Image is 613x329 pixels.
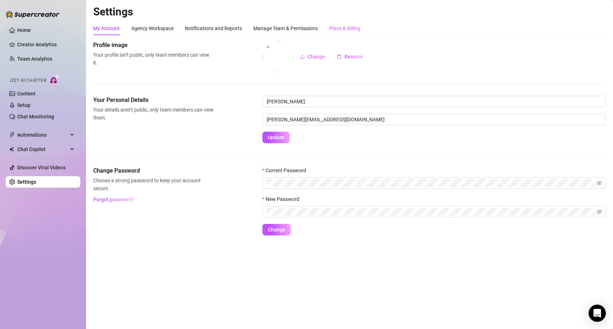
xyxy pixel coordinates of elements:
[262,114,606,125] input: Enter new email
[93,106,214,122] span: Your details aren’t public, only team members can view them.
[17,114,54,119] a: Chat Monitoring
[93,96,214,104] span: Your Personal Details
[17,144,68,155] span: Chat Copilot
[49,74,60,85] img: AI Chatter
[93,24,120,32] div: My Account
[9,132,15,138] span: thunderbolt
[597,180,602,185] span: eye-invisible
[262,166,311,174] label: Current Password
[268,227,285,232] span: Change
[253,24,318,32] div: Manage Team & Permissions
[94,197,134,202] span: Forgot password?
[262,224,291,235] button: Change
[267,208,595,216] input: New Password
[10,77,46,84] span: Izzy AI Chatter
[17,91,35,97] a: Content
[17,102,30,108] a: Setup
[6,11,60,18] img: logo-BBDzfeDw.svg
[262,132,290,143] button: Update
[597,209,602,214] span: eye-invisible
[308,54,325,60] span: Change
[329,24,360,32] div: Plans & Billing
[93,194,134,205] button: Forgot password?
[93,5,606,19] h2: Settings
[262,96,606,107] input: Enter name
[300,54,305,59] span: upload
[9,147,14,152] img: Chat Copilot
[93,41,214,50] span: Profile image
[17,179,36,185] a: Settings
[93,51,214,67] span: Your profile isn’t public, only team members can view it.
[17,39,75,50] a: Creator Analytics
[17,129,68,141] span: Automations
[17,27,31,33] a: Home
[93,177,214,192] span: Choose a strong password to keep your account secure.
[294,51,331,62] button: Change
[344,54,363,60] span: Remove
[185,24,242,32] div: Notifications and Reports
[589,305,606,322] div: Open Intercom Messenger
[331,51,369,62] button: Remove
[93,166,214,175] span: Change Password
[267,179,595,187] input: Current Password
[263,41,294,72] img: profilePics%2FVXlhDiRRwyQCz4GePjWmB7mpoFF3.jpeg
[262,195,304,203] label: New Password
[337,54,342,59] span: delete
[131,24,174,32] div: Agency Workspace
[17,165,66,170] a: Discover Viral Videos
[268,135,284,140] span: Update
[17,56,52,62] a: Team Analytics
